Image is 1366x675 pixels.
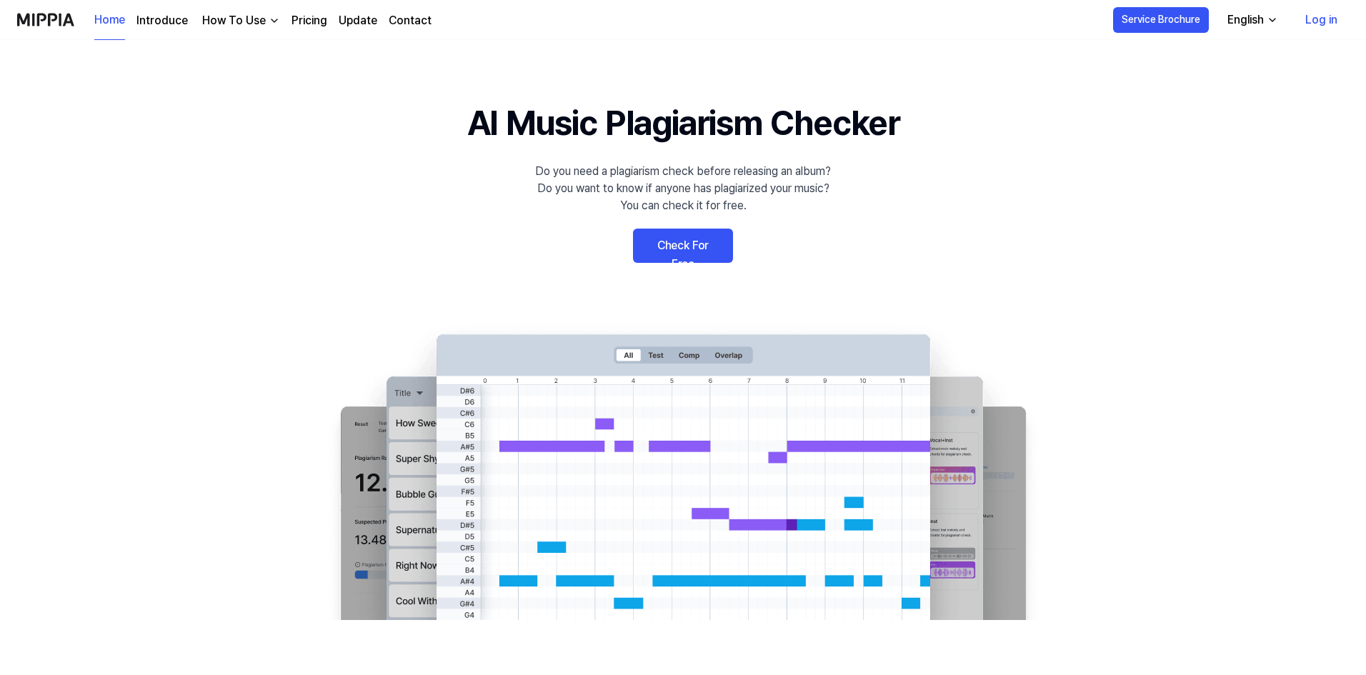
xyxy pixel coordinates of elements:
[389,12,432,29] a: Contact
[136,12,188,29] a: Introduce
[199,12,269,29] div: How To Use
[535,163,831,214] div: Do you need a plagiarism check before releasing an album? Do you want to know if anyone has plagi...
[291,12,327,29] a: Pricing
[633,229,733,263] a: Check For Free
[199,12,280,29] button: How To Use
[311,320,1055,620] img: main Image
[1225,11,1267,29] div: English
[1113,7,1209,33] button: Service Brochure
[467,97,899,149] h1: AI Music Plagiarism Checker
[94,1,125,40] a: Home
[269,15,280,26] img: down
[1216,6,1287,34] button: English
[339,12,377,29] a: Update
